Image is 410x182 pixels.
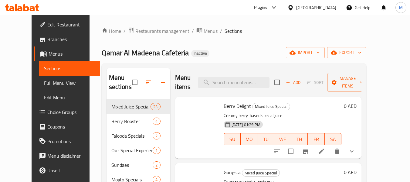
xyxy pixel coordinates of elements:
[196,27,218,35] a: Menus
[344,144,359,159] button: show more
[153,133,160,139] span: 2
[243,135,255,144] span: MO
[252,103,290,110] span: Mixed Juice Special
[241,133,257,145] button: MO
[107,143,170,158] div: Our Special Experience1
[34,17,100,32] a: Edit Restaurant
[47,36,95,43] span: Branches
[298,144,313,159] button: Branch-specific-item
[283,78,303,87] button: Add
[39,76,100,90] a: Full Menu View
[34,46,100,61] a: Menus
[107,99,170,114] div: Mixed Juice Special23
[310,135,322,144] span: FR
[107,129,170,143] div: Falooda Specials2
[344,102,357,110] h6: 0 AED
[286,47,325,58] button: import
[153,162,160,168] span: 2
[111,147,153,154] span: Our Special Experience
[198,77,269,88] input: search
[39,90,100,105] a: Edit Menu
[252,103,290,110] div: Mixed Juice Special
[153,161,160,169] div: items
[229,122,263,128] span: [DATE] 01:29 PM
[291,49,320,57] span: import
[274,133,291,145] button: WE
[156,75,170,90] button: Add section
[102,27,121,35] a: Home
[224,112,341,119] p: Creamy berry-based special juice
[135,27,189,35] span: Restaurants management
[151,104,160,110] span: 23
[271,76,283,89] span: Select section
[107,114,170,129] div: Berry Booster4
[296,4,336,11] div: [GEOGRAPHIC_DATA]
[102,46,189,60] span: Qamar Al Madeena Cafeteria
[175,73,191,91] h2: Menu items
[332,75,363,90] span: Manage items
[344,168,357,177] h6: 0 AED
[225,27,242,35] span: Sections
[107,158,170,172] div: Sundaes2
[34,105,100,119] a: Choice Groups
[283,78,303,87] span: Add item
[111,161,153,169] span: Sundaes
[293,135,305,144] span: TH
[47,123,95,130] span: Coupons
[220,27,222,35] li: /
[39,61,100,76] a: Sections
[111,103,151,110] span: Mixed Juice Special
[224,133,241,145] button: SU
[111,132,153,139] span: Falooda Specials
[308,133,324,145] button: FR
[128,76,141,89] span: Select all sections
[260,135,272,144] span: TU
[111,118,153,125] span: Berry Booster
[192,27,194,35] li: /
[285,79,301,86] span: Add
[34,134,100,149] a: Promotions
[270,144,284,159] button: sort-choices
[151,103,160,110] div: items
[325,133,341,145] button: SA
[44,65,95,72] span: Sections
[327,73,368,92] button: Manage items
[44,79,95,87] span: Full Menu View
[153,118,160,125] div: items
[330,144,344,159] button: delete
[348,148,355,155] svg: Show Choices
[332,49,361,57] span: export
[47,138,95,145] span: Promotions
[102,27,366,35] nav: breadcrumb
[318,148,325,155] a: Edit menu item
[277,135,289,144] span: WE
[191,51,209,56] span: Inactive
[399,4,403,11] span: M
[153,132,160,139] div: items
[242,170,280,177] span: Mixed Juice Special
[284,145,297,158] span: Select to update
[291,133,308,145] button: TH
[254,4,267,11] div: Plugins
[224,101,251,111] span: Berry Delight
[153,148,160,153] span: 1
[204,27,218,35] span: Menus
[44,94,95,101] span: Edit Menu
[224,168,241,177] span: Gangsta
[257,133,274,145] button: TU
[47,167,95,174] span: Upsell
[47,152,95,160] span: Menu disclaimer
[141,75,156,90] span: Sort sections
[191,50,209,57] div: Inactive
[34,119,100,134] a: Coupons
[34,149,100,163] a: Menu disclaimer
[153,118,160,124] span: 4
[109,73,132,91] h2: Menu sections
[47,108,95,116] span: Choice Groups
